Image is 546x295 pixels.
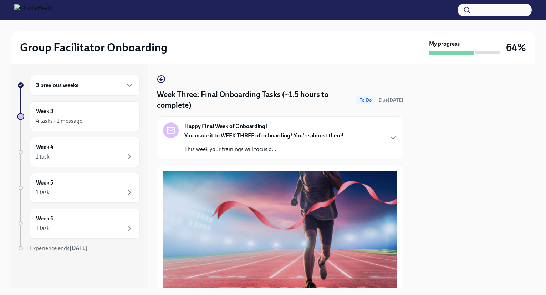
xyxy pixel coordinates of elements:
[388,97,403,103] strong: [DATE]
[36,189,50,196] div: 1 task
[36,153,50,161] div: 1 task
[184,145,344,153] p: This week your trainings will focus o...
[36,143,53,151] h6: Week 4
[17,209,140,239] a: Week 61 task
[36,81,78,89] h6: 3 previous weeks
[184,132,344,139] strong: You made it to WEEK THREE of onboarding! You're almost there!
[17,173,140,203] a: Week 51 task
[36,117,82,125] div: 4 tasks • 1 message
[14,4,54,16] img: CharlieHealth
[157,89,353,111] h4: Week Three: Final Onboarding Tasks (~1.5 hours to complete)
[36,179,53,187] h6: Week 5
[506,41,526,54] h3: 64%
[30,245,88,251] span: Experience ends
[36,224,50,232] div: 1 task
[184,122,267,130] strong: Happy Final Week of Onboarding!
[379,97,403,104] span: August 16th, 2025 08:00
[36,215,53,222] h6: Week 6
[356,97,376,103] span: To Do
[17,137,140,167] a: Week 41 task
[30,75,140,96] div: 3 previous weeks
[36,107,53,115] h6: Week 3
[20,40,167,55] h2: Group Facilitator Onboarding
[379,97,403,103] span: Due
[17,101,140,131] a: Week 34 tasks • 1 message
[70,245,88,251] strong: [DATE]
[429,40,460,48] strong: My progress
